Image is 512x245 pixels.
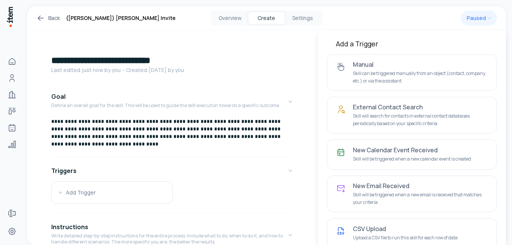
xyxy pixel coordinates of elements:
a: People [5,70,20,86]
button: External Contact SearchSkill will search for contacts in external contact databases periodically ... [327,97,497,133]
h4: Instructions [51,222,88,231]
a: Home [5,54,20,69]
p: Skill can be triggered manually from an object (contact, company, etc.) or via the assistant. [353,70,487,84]
button: Settings [285,12,321,24]
a: Settings [5,224,20,239]
p: Upload a CSV file to run this skill for each row of data [353,234,487,242]
div: Triggers [51,181,293,210]
p: Skill will be triggered when a new email is received that matches your criteria [353,191,487,206]
a: Back [36,14,60,23]
p: Skill will be triggered when a new calendar event is created [353,155,487,163]
h4: Triggers [51,166,77,175]
button: New Email ReceivedSkill will be triggered when a new email is received that matches your criteria [327,176,497,212]
button: Overview [212,12,248,24]
h1: ([PERSON_NAME]) [PERSON_NAME] Invite [66,14,176,23]
p: Define an overall goal for the skill. This will be used to guide the skill execution towards a sp... [51,103,280,109]
h4: CSV Upload [353,225,487,233]
button: New Calendar Event ReceivedSkill will be triggered when a new calendar event is created [327,139,497,170]
a: Forms [5,206,20,221]
a: Deals [5,104,20,119]
p: Last edited: just now by you ・Created: [DATE] by you [51,66,293,74]
a: Companies [5,87,20,102]
h4: External Contact Search [353,103,487,111]
a: Agents [5,120,20,135]
h4: Manual [353,61,487,68]
h4: Goal [51,92,66,101]
h4: New Calendar Event Received [353,146,487,154]
a: Analytics [5,137,20,152]
button: ManualSkill can be triggered manually from an object (contact, company, etc.) or via the assistant. [327,54,497,91]
button: Triggers [51,160,293,181]
img: Item Brain Logo [6,6,14,28]
button: GoalDefine an overall goal for the skill. This will be used to guide the skill execution towards ... [51,86,293,118]
h4: New Email Received [353,182,487,190]
button: Create [248,12,285,24]
button: Add Trigger [52,182,172,204]
p: Write detailed step-by-step instructions for the entire process. Include what to do, when to do i... [51,233,287,245]
div: GoalDefine an overall goal for the skill. This will be used to guide the skill execution towards ... [51,118,293,154]
p: Skill will search for contacts in external contact databases periodically based on your specific ... [353,112,487,127]
h3: Add a Trigger [336,39,488,48]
